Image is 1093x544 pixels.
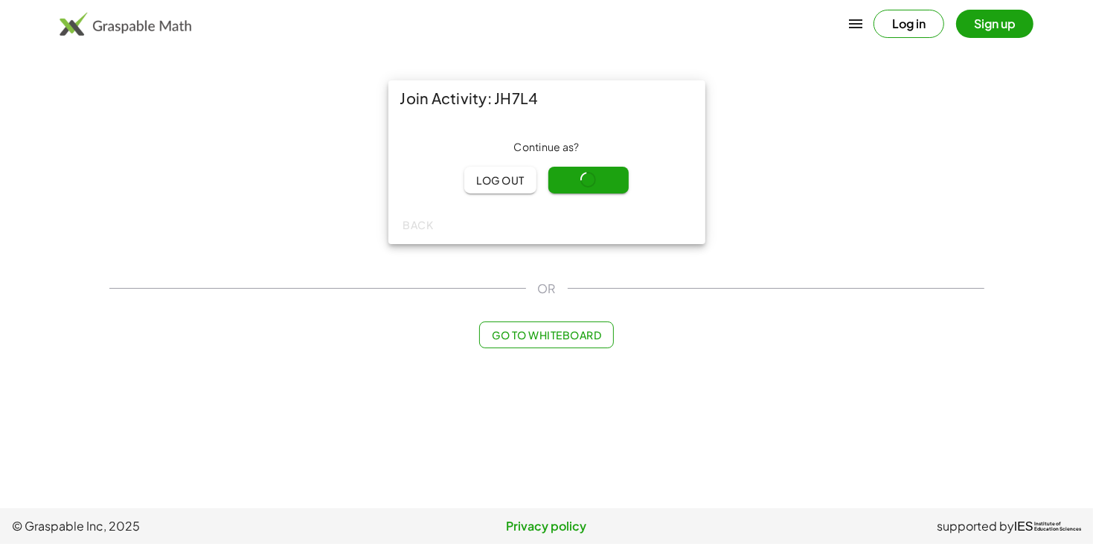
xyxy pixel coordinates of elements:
div: Join Activity: JH7L4 [388,80,705,116]
a: Privacy policy [368,517,725,535]
span: OR [538,280,556,298]
button: Log out [464,167,536,193]
span: Go to Whiteboard [492,328,601,342]
a: IESInstitute ofEducation Sciences [1014,517,1081,535]
button: Go to Whiteboard [479,321,614,348]
span: Log out [476,173,525,187]
button: Sign up [956,10,1033,38]
button: Log in [874,10,944,38]
span: supported by [937,517,1014,535]
span: © Graspable Inc, 2025 [12,517,368,535]
span: IES [1014,519,1033,534]
div: Continue as ? [400,140,693,155]
span: Institute of Education Sciences [1034,522,1081,532]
